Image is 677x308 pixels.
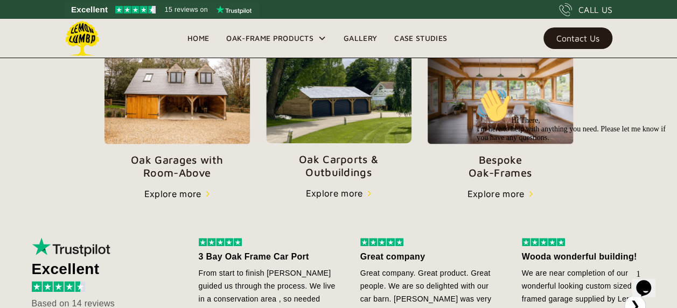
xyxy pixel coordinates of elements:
div: Explore more [467,187,525,200]
img: 4.5 stars [32,281,86,291]
div: Contact Us [556,34,599,42]
div: Explore more [306,187,363,200]
a: Home [179,30,218,46]
img: :wave: [4,4,39,39]
a: CALL US [559,3,612,16]
a: Gallery [335,30,386,46]
img: 5 stars [199,238,242,246]
a: Contact Us [543,27,612,49]
p: Bespoke Oak-Frames [428,153,573,179]
div: 3 Bay Oak Frame Car Port [199,250,339,263]
p: Oak Garages with Room-Above [104,153,250,179]
a: See Lemon Lumba reviews on Trustpilot [65,2,259,17]
div: CALL US [578,3,612,16]
div: Great company [360,250,500,263]
div: Excellent [32,263,166,276]
iframe: chat widget [632,265,666,297]
img: Trustpilot 4.5 stars [115,6,156,13]
iframe: chat widget [472,84,666,260]
a: Explore more [467,187,533,200]
div: Oak-Frame Products [218,19,335,58]
div: Oak-Frame Products [226,32,313,45]
a: BespokeOak-Frames [428,44,573,179]
img: Trustpilot logo [216,5,252,14]
img: 5 stars [360,238,403,246]
a: Case Studies [386,30,456,46]
a: Explore more [144,187,210,200]
div: Explore more [144,187,201,200]
span: Excellent [71,3,108,16]
a: Explore more [306,187,372,200]
a: Oak Garages withRoom-Above [104,44,250,179]
span: Hi There, I'm here to help with anything you need. Please let me know if you have any questions. [4,32,193,58]
img: Trustpilot [32,237,113,257]
p: Oak Carports & Outbuildings [266,153,411,179]
span: 15 reviews on [165,3,208,16]
div: 👋Hi There,I'm here to help with anything you need. Please let me know if you have any questions. [4,4,198,58]
a: Oak Carports &Outbuildings [266,44,411,179]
